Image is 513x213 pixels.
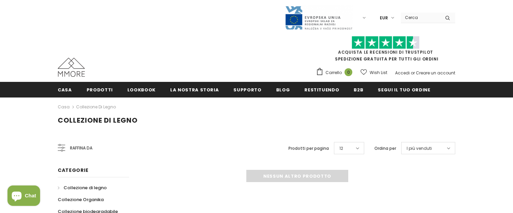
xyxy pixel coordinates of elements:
[170,82,219,97] a: La nostra storia
[58,103,70,111] a: Casa
[285,5,353,30] img: Javni Razpis
[127,87,156,93] span: Lookbook
[170,87,219,93] span: La nostra storia
[316,68,356,78] a: Carrello 0
[304,87,339,93] span: Restituendo
[304,82,339,97] a: Restituendo
[416,70,455,76] a: Creare un account
[380,15,388,21] span: EUR
[58,58,85,77] img: Casi MMORE
[127,82,156,97] a: Lookbook
[58,167,88,174] span: Categorie
[233,87,261,93] span: supporto
[352,36,420,49] img: Fidati di Pilot Stars
[395,70,410,76] a: Accedi
[87,82,113,97] a: Prodotti
[233,82,261,97] a: supporto
[276,87,290,93] span: Blog
[285,15,353,20] a: Javni Razpis
[374,145,396,152] label: Ordina per
[58,116,138,125] span: Collezione di legno
[5,185,42,208] inbox-online-store-chat: Shopify online store chat
[360,67,387,78] a: Wish List
[58,87,72,93] span: Casa
[276,82,290,97] a: Blog
[370,69,387,76] span: Wish List
[70,144,92,152] span: Raffina da
[411,70,415,76] span: or
[58,82,72,97] a: Casa
[58,182,107,194] a: Collezione di legno
[325,69,342,76] span: Carrello
[316,39,455,62] span: SPEDIZIONE GRATUITA PER TUTTI GLI ORDINI
[288,145,329,152] label: Prodotti per pagina
[378,87,430,93] span: Segui il tuo ordine
[378,82,430,97] a: Segui il tuo ordine
[76,104,116,110] a: Collezione di legno
[58,194,104,206] a: Collezione Organika
[64,184,107,191] span: Collezione di legno
[407,145,432,152] span: I più venduti
[87,87,113,93] span: Prodotti
[344,68,352,76] span: 0
[58,196,104,203] span: Collezione Organika
[338,49,433,55] a: Acquista le recensioni di TrustPilot
[354,82,363,97] a: B2B
[339,145,343,152] span: 12
[401,13,440,22] input: Search Site
[354,87,363,93] span: B2B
